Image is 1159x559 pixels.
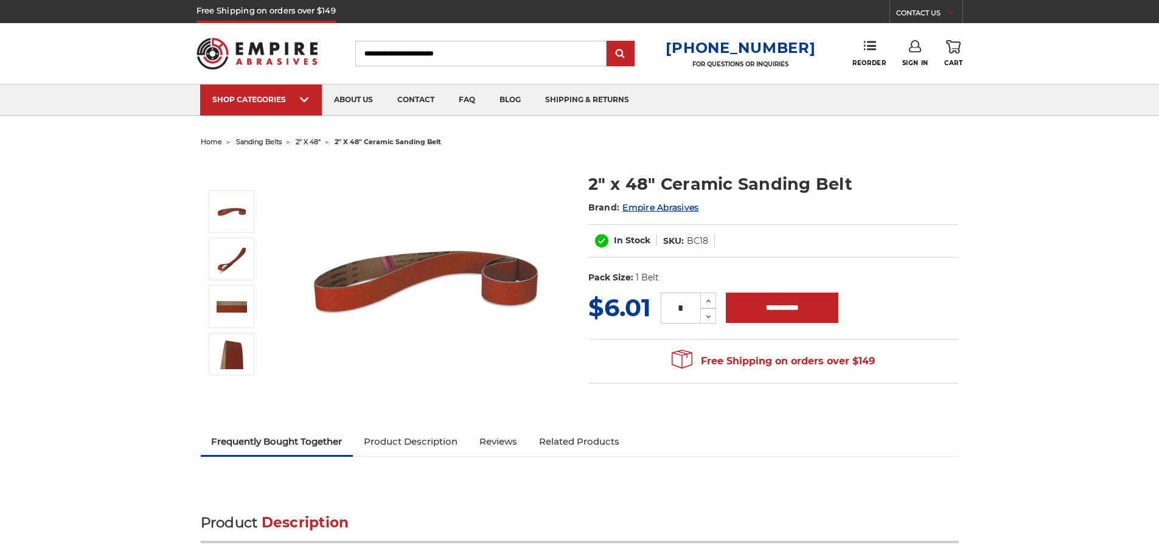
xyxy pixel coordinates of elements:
a: blog [487,85,533,116]
div: SHOP CATEGORIES [212,95,310,104]
a: [PHONE_NUMBER] [666,39,815,57]
span: In Stock [614,235,650,246]
a: Product Description [353,428,468,455]
a: 2" x 48" [296,137,321,146]
span: Reorder [852,59,886,67]
a: Reorder [852,40,886,66]
a: Reviews [468,428,528,455]
p: FOR QUESTIONS OR INQUIRIES [666,60,815,68]
span: Free Shipping on orders over $149 [672,349,875,373]
img: Empire Abrasives [197,30,318,77]
a: faq [447,85,487,116]
img: 2" x 48" Sanding Belt - Ceramic [305,159,548,403]
img: 2" x 48" Cer Sanding Belt [217,291,247,322]
a: contact [385,85,447,116]
dd: 1 Belt [636,271,659,284]
span: Product [201,514,258,531]
span: $6.01 [588,293,651,322]
img: 2" x 48" - Ceramic Sanding Belt [217,339,247,369]
a: Empire Abrasives [622,202,698,213]
a: home [201,137,222,146]
a: shipping & returns [533,85,641,116]
dt: Pack Size: [588,271,633,284]
img: 2" x 48" Sanding Belt - Ceramic [217,196,247,227]
a: Frequently Bought Together [201,428,353,455]
a: Related Products [528,428,630,455]
dt: SKU: [663,235,684,248]
input: Submit [608,42,633,66]
a: Cart [944,40,962,67]
span: Description [262,514,349,531]
dd: BC18 [687,235,708,248]
a: CONTACT US [896,6,962,23]
span: 2" x 48" ceramic sanding belt [335,137,441,146]
span: Cart [944,59,962,67]
a: sanding belts [236,137,282,146]
span: Brand: [588,202,620,213]
a: about us [322,85,385,116]
img: 2" x 48" Ceramic Sanding Belt [217,244,247,274]
span: Sign In [902,59,928,67]
h1: 2" x 48" Ceramic Sanding Belt [588,172,959,196]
